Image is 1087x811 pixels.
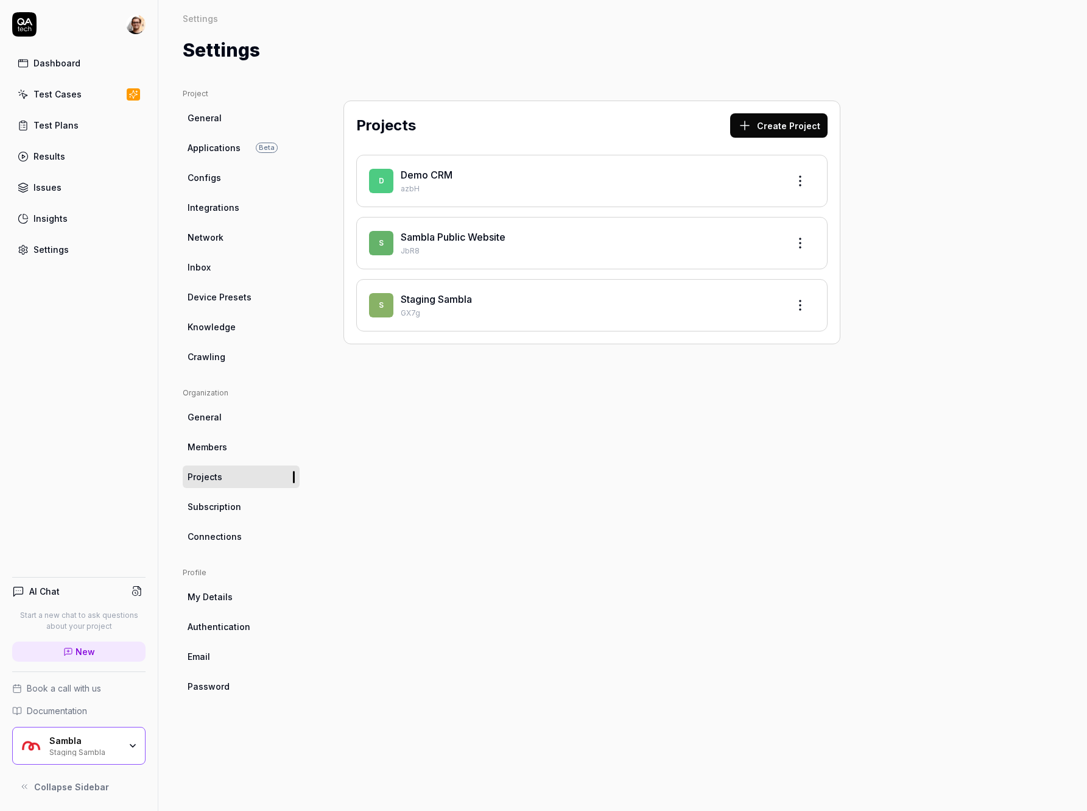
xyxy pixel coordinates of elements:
[183,256,300,278] a: Inbox
[183,286,300,308] a: Device Presets
[183,615,300,638] a: Authentication
[401,169,452,181] a: Demo CRM
[12,682,146,695] a: Book a call with us
[188,291,252,303] span: Device Presets
[188,680,230,693] span: Password
[188,201,239,214] span: Integrations
[183,495,300,518] a: Subscription
[12,610,146,632] p: Start a new chat to ask questions about your project
[401,231,505,243] a: Sambla Public Website
[34,781,109,793] span: Collapse Sidebar
[183,567,300,578] div: Profile
[33,57,80,69] div: Dashboard
[12,704,146,717] a: Documentation
[33,88,82,101] div: Test Cases
[33,243,69,256] div: Settings
[33,181,62,194] div: Issues
[188,350,225,363] span: Crawling
[12,238,146,261] a: Settings
[401,246,778,257] p: JbR8
[188,112,222,124] span: General
[183,166,300,189] a: Configs
[188,441,227,453] span: Members
[12,774,146,799] button: Collapse Sidebar
[183,406,300,428] a: General
[183,226,300,249] a: Network
[188,261,211,274] span: Inbox
[183,436,300,458] a: Members
[183,136,300,159] a: ApplicationsBeta
[401,308,778,319] p: GX7g
[188,650,210,663] span: Email
[126,15,146,34] img: 704fe57e-bae9-4a0d-8bcb-c4203d9f0bb2.jpeg
[183,586,300,608] a: My Details
[188,590,233,603] span: My Details
[730,113,828,138] button: Create Project
[12,642,146,662] a: New
[188,470,222,483] span: Projects
[188,321,236,333] span: Knowledge
[33,212,68,225] div: Insights
[33,150,65,163] div: Results
[188,620,250,633] span: Authentication
[183,466,300,488] a: Projects
[183,196,300,219] a: Integrations
[183,88,300,99] div: Project
[401,183,778,194] p: azbH
[369,169,393,193] span: D
[369,231,393,255] span: S
[20,735,42,757] img: Sambla Logo
[29,585,60,598] h4: AI Chat
[356,115,416,136] h2: Projects
[183,645,300,668] a: Email
[183,388,300,398] div: Organization
[27,682,101,695] span: Book a call with us
[49,735,120,746] div: Sambla
[33,119,79,132] div: Test Plans
[12,207,146,230] a: Insights
[12,144,146,168] a: Results
[183,316,300,338] a: Knowledge
[12,175,146,199] a: Issues
[12,51,146,75] a: Dashboard
[188,530,242,543] span: Connections
[369,293,393,317] span: S
[183,107,300,129] a: General
[183,345,300,368] a: Crawling
[27,704,87,717] span: Documentation
[12,113,146,137] a: Test Plans
[401,293,472,305] a: Staging Sambla
[188,171,221,184] span: Configs
[183,675,300,698] a: Password
[256,143,278,153] span: Beta
[183,525,300,548] a: Connections
[12,727,146,765] button: Sambla LogoSamblaStaging Sambla
[188,500,241,513] span: Subscription
[188,411,222,423] span: General
[188,141,241,154] span: Applications
[76,645,95,658] span: New
[12,82,146,106] a: Test Cases
[183,37,260,64] h1: Settings
[49,746,120,756] div: Staging Sambla
[183,12,218,24] div: Settings
[188,231,223,244] span: Network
